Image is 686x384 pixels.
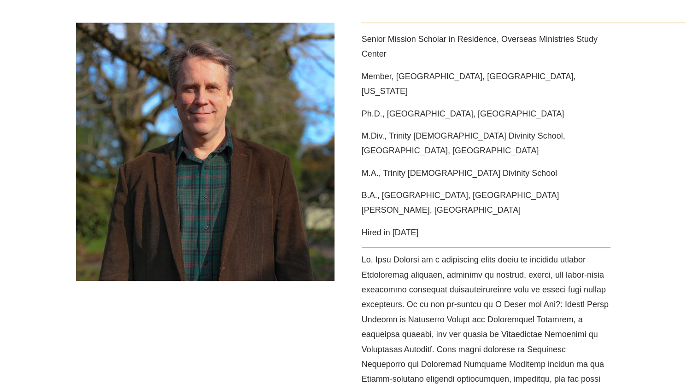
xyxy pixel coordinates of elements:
p: Senior Mission Scholar in Residence, Overseas Ministries Study Center [362,32,610,62]
p: Ph.D., [GEOGRAPHIC_DATA], [GEOGRAPHIC_DATA] [362,106,610,121]
p: B.A., [GEOGRAPHIC_DATA], [GEOGRAPHIC_DATA][PERSON_NAME], [GEOGRAPHIC_DATA] [362,188,610,218]
p: M.A., Trinity [DEMOGRAPHIC_DATA] Divinity School [362,166,610,180]
p: M.Div., Trinity [DEMOGRAPHIC_DATA] Divinity School, [GEOGRAPHIC_DATA], [GEOGRAPHIC_DATA] [362,128,610,158]
p: Hired in [DATE] [362,225,610,240]
p: Member, [GEOGRAPHIC_DATA], [GEOGRAPHIC_DATA], [US_STATE] [362,69,610,99]
img: Faculty Headshot Paul Metzger [76,23,334,281]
